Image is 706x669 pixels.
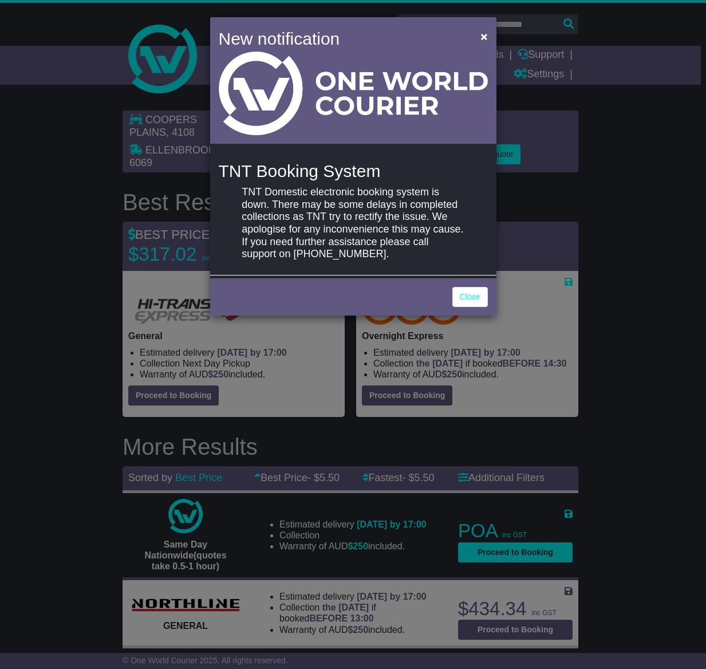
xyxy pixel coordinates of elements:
a: Close [452,287,488,307]
p: TNT Domestic electronic booking system is down. There may be some delays in completed collections... [242,186,464,261]
img: Light [219,52,488,135]
button: Close [475,25,493,48]
h4: TNT Booking System [219,162,488,180]
span: × [480,30,487,43]
h4: New notification [219,26,464,52]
